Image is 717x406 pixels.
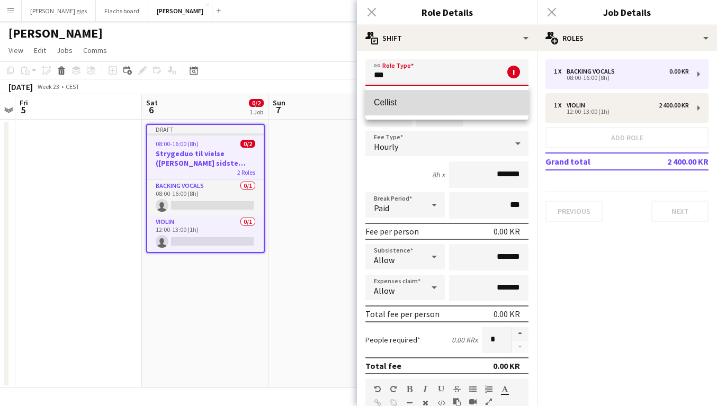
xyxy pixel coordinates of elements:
[83,46,107,55] span: Comms
[365,226,419,237] div: Fee per person
[147,216,264,252] app-card-role: Violin0/112:00-13:00 (1h)
[485,385,492,393] button: Ordered List
[357,25,537,51] div: Shift
[273,98,285,107] span: Sun
[8,46,23,55] span: View
[453,398,461,406] button: Paste as plain text
[493,360,520,371] div: 0.00 KR
[8,82,33,92] div: [DATE]
[422,385,429,393] button: Italic
[437,385,445,393] button: Underline
[365,360,401,371] div: Total fee
[237,168,255,176] span: 2 Roles
[52,43,77,57] a: Jobs
[545,153,642,170] td: Grand total
[554,68,567,75] div: 1 x
[642,153,709,170] td: 2 400.00 KR
[453,385,461,393] button: Strikethrough
[374,141,398,152] span: Hourly
[30,43,50,57] a: Edit
[567,68,619,75] div: Backing Vocals
[249,99,264,107] span: 0/2
[357,5,537,19] h3: Role Details
[374,97,520,107] span: Cellist
[271,104,285,116] span: 7
[57,46,73,55] span: Jobs
[145,104,158,116] span: 6
[156,140,199,148] span: 08:00-16:00 (8h)
[365,309,440,319] div: Total fee per person
[8,25,103,41] h1: [PERSON_NAME]
[22,1,96,21] button: [PERSON_NAME] gigs
[501,385,508,393] button: Text Color
[494,309,520,319] div: 0.00 KR
[669,68,689,75] div: 0.00 KR
[554,75,689,80] div: 08:00-16:00 (8h)
[452,335,478,345] div: 0.00 KR x
[148,1,212,21] button: [PERSON_NAME]
[390,385,397,393] button: Redo
[567,102,589,109] div: Violin
[146,98,158,107] span: Sat
[469,385,477,393] button: Unordered List
[554,102,567,109] div: 1 x
[66,83,79,91] div: CEST
[249,108,263,116] div: 1 Job
[374,255,395,265] span: Allow
[537,25,717,51] div: Roles
[4,43,28,57] a: View
[485,398,492,406] button: Fullscreen
[512,327,528,340] button: Increase
[35,83,61,91] span: Week 23
[146,124,265,253] app-job-card: Draft08:00-16:00 (8h)0/2Strygeduo til vielse ([PERSON_NAME] sidste bekræftelse)2 RolesBacking Voc...
[494,226,520,237] div: 0.00 KR
[147,180,264,216] app-card-role: Backing Vocals0/108:00-16:00 (8h)
[374,285,395,296] span: Allow
[365,335,420,345] label: People required
[96,1,148,21] button: Flachs board
[537,5,717,19] h3: Job Details
[374,203,389,213] span: Paid
[432,170,445,179] div: 8h x
[147,125,264,133] div: Draft
[20,98,28,107] span: Fri
[147,149,264,168] h3: Strygeduo til vielse ([PERSON_NAME] sidste bekræftelse)
[406,385,413,393] button: Bold
[554,109,689,114] div: 12:00-13:00 (1h)
[18,104,28,116] span: 5
[374,385,381,393] button: Undo
[34,46,46,55] span: Edit
[240,140,255,148] span: 0/2
[659,102,689,109] div: 2 400.00 KR
[469,398,477,406] button: Insert video
[79,43,111,57] a: Comms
